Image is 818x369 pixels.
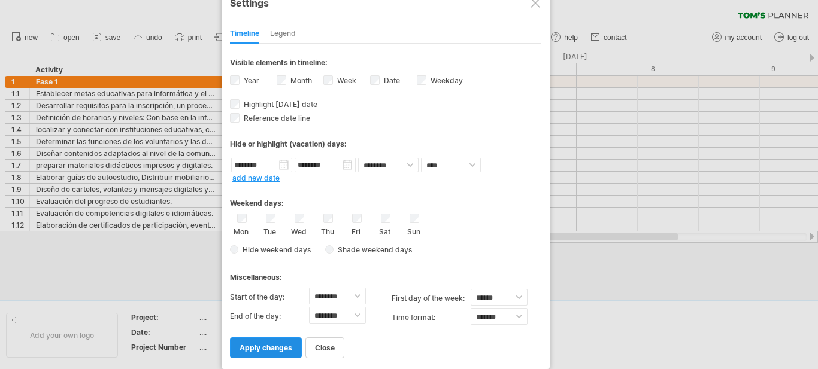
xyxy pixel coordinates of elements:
span: Highlight [DATE] date [241,100,317,109]
a: apply changes [230,337,302,358]
label: Time format: [392,308,471,327]
div: Legend [270,25,296,44]
div: Hide or highlight (vacation) days: [230,139,541,148]
a: add new date [232,173,280,182]
label: Tue [262,225,277,236]
label: Month [288,76,312,85]
label: Sat [377,225,392,236]
div: Weekend days: [230,187,541,211]
span: Hide weekend days [238,245,311,254]
div: Miscellaneous: [230,261,541,285]
label: Mon [234,225,249,236]
label: first day of the week: [392,289,471,308]
span: Shade weekend days [334,245,412,254]
label: Start of the day: [230,288,309,307]
label: Sun [406,225,421,236]
label: Date [381,76,400,85]
span: Reference date line [241,114,310,123]
span: apply changes [240,343,292,352]
label: Weekday [428,76,463,85]
span: close [315,343,335,352]
label: Thu [320,225,335,236]
div: Timeline [230,25,259,44]
label: Week [335,76,356,85]
label: Fri [349,225,363,236]
div: Visible elements in timeline: [230,58,541,71]
a: close [305,337,344,358]
label: Year [241,76,259,85]
label: Wed [291,225,306,236]
label: End of the day: [230,307,309,326]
